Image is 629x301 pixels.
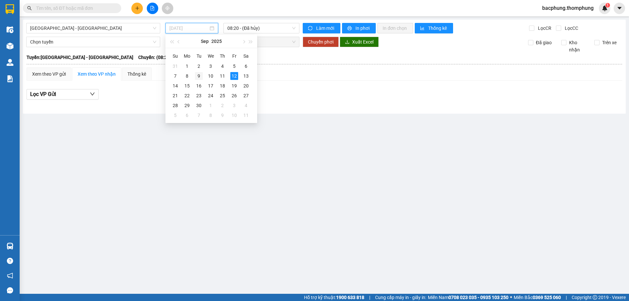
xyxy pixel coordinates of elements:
td: 2025-09-27 [240,91,252,101]
div: 9 [219,111,226,119]
td: 2025-09-22 [181,91,193,101]
div: 11 [242,111,250,119]
span: copyright [593,295,597,300]
strong: 0369 525 060 [533,295,561,300]
td: 2025-09-04 [217,61,228,71]
span: Cung cấp máy in - giấy in: [375,294,426,301]
div: 3 [207,62,215,70]
span: message [7,287,13,293]
td: 2025-08-31 [169,61,181,71]
div: 5 [171,111,179,119]
span: Kho nhận [566,39,589,53]
th: Su [169,51,181,61]
div: 7 [171,72,179,80]
div: 1 [183,62,191,70]
span: Hỗ trợ kỹ thuật: [304,294,364,301]
span: Chọn chuyến [227,37,295,47]
th: Th [217,51,228,61]
td: 2025-09-01 [181,61,193,71]
td: 2025-09-24 [205,91,217,101]
div: 2 [219,102,226,109]
div: Xem theo VP nhận [78,70,116,78]
div: Thống kê [127,70,146,78]
td: 2025-10-08 [205,110,217,120]
td: 2025-09-09 [193,71,205,81]
span: 1 [606,3,609,8]
img: logo-vxr [6,4,14,14]
div: 8 [207,111,215,119]
td: 2025-09-03 [205,61,217,71]
td: 2025-09-08 [181,71,193,81]
td: 2025-09-23 [193,91,205,101]
div: 14 [171,82,179,90]
span: bacphung.thomphung [537,4,599,12]
span: Trên xe [600,39,619,46]
div: 24 [207,92,215,100]
div: 10 [207,72,215,80]
sup: 1 [605,3,610,8]
td: 2025-09-07 [169,71,181,81]
span: Chọn tuyến [30,37,156,47]
td: 2025-10-09 [217,110,228,120]
td: 2025-09-06 [240,61,252,71]
div: 3 [230,102,238,109]
b: Tuyến: [GEOGRAPHIC_DATA] - [GEOGRAPHIC_DATA] [27,55,133,60]
td: 2025-09-02 [193,61,205,71]
th: Mo [181,51,193,61]
span: Hà Nội - Nghệ An [30,23,156,33]
div: 4 [219,62,226,70]
div: 7 [195,111,203,119]
div: 15 [183,82,191,90]
td: 2025-09-11 [217,71,228,81]
div: 9 [195,72,203,80]
div: 10 [230,111,238,119]
img: warehouse-icon [7,59,13,66]
strong: 1900 633 818 [336,295,364,300]
img: warehouse-icon [7,43,13,49]
th: Sa [240,51,252,61]
div: 23 [195,92,203,100]
div: 17 [207,82,215,90]
img: warehouse-icon [7,26,13,33]
span: Đã giao [533,39,554,46]
td: 2025-09-18 [217,81,228,91]
span: | [566,294,567,301]
td: 2025-10-02 [217,101,228,110]
span: Miền Nam [428,294,508,301]
td: 2025-09-10 [205,71,217,81]
span: notification [7,273,13,279]
img: warehouse-icon [7,243,13,250]
span: sync [308,26,314,31]
span: ⚪️ [510,296,512,299]
span: file-add [150,6,155,10]
td: 2025-09-21 [169,91,181,101]
div: 16 [195,82,203,90]
div: 6 [242,62,250,70]
th: Fr [228,51,240,61]
div: 25 [219,92,226,100]
div: 5 [230,62,238,70]
td: 2025-10-10 [228,110,240,120]
span: search [27,6,32,10]
div: 1 [207,102,215,109]
img: icon-new-feature [602,5,608,11]
input: 12/09/2025 [169,25,208,32]
div: 4 [242,102,250,109]
div: 6 [183,111,191,119]
button: Lọc VP Gửi [27,89,99,100]
button: Chuyển phơi [303,37,339,47]
td: 2025-09-13 [240,71,252,81]
td: 2025-09-25 [217,91,228,101]
span: question-circle [7,258,13,264]
span: bar-chart [420,26,426,31]
span: In phơi [355,25,371,32]
th: We [205,51,217,61]
div: 12 [230,72,238,80]
input: Tìm tên, số ĐT hoặc mã đơn [36,5,113,12]
span: aim [165,6,170,10]
span: Thống kê [428,25,448,32]
th: Tu [193,51,205,61]
div: 21 [171,92,179,100]
td: 2025-10-11 [240,110,252,120]
button: bar-chartThống kê [415,23,453,33]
